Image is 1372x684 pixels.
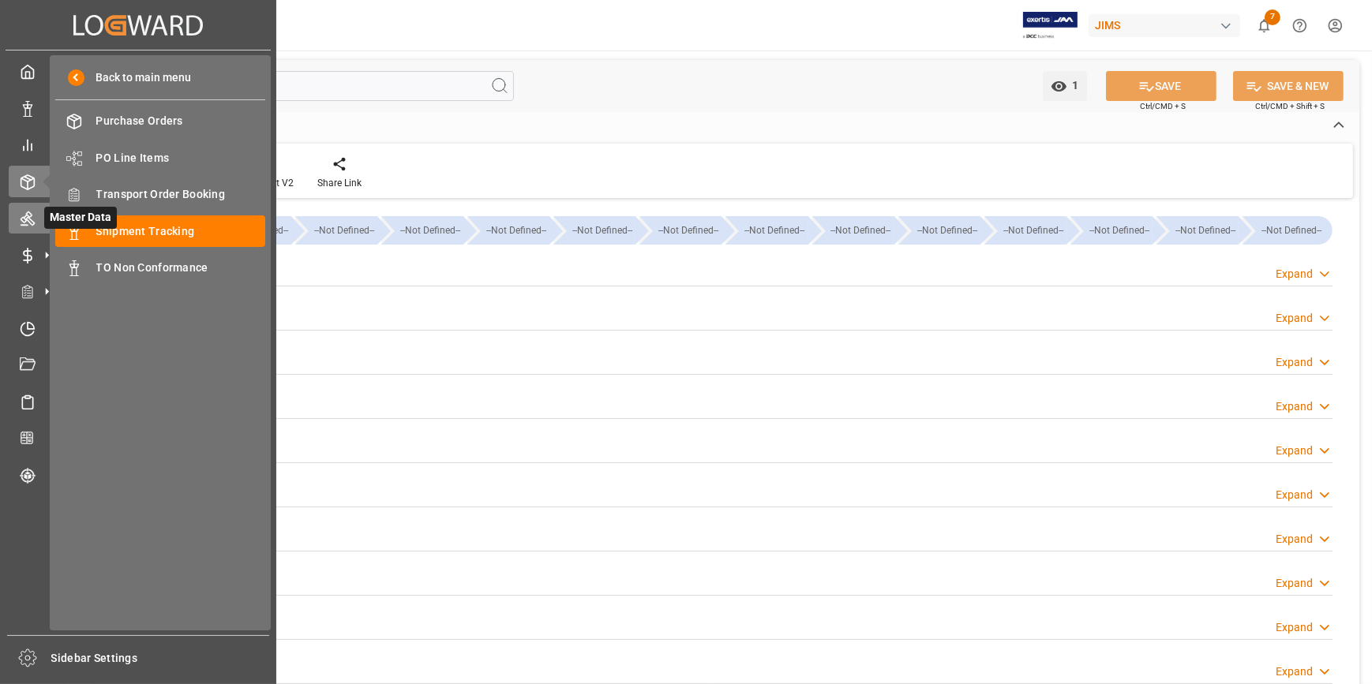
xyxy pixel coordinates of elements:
div: --Not Defined-- [1156,216,1239,245]
div: --Not Defined-- [1172,216,1239,245]
div: Expand [1276,354,1313,371]
a: My Reports [9,129,268,160]
a: CO2 Calculator [9,423,268,454]
div: --Not Defined-- [467,216,549,245]
div: --Not Defined-- [1086,216,1153,245]
div: Expand [1276,310,1313,327]
span: Back to main menu [84,69,191,86]
div: --Not Defined-- [655,216,722,245]
div: --Not Defined-- [914,216,980,245]
div: --Not Defined-- [1070,216,1153,245]
span: Purchase Orders [96,113,266,129]
div: Expand [1276,266,1313,282]
div: Expand [1276,487,1313,503]
a: Document Management [9,349,268,380]
span: Master Data [44,207,117,229]
a: My Cockpit [9,56,268,87]
div: Expand [1276,531,1313,548]
a: Transport Order Booking [55,179,265,210]
img: Exertis%20JAM%20-%20Email%20Logo.jpg_1722504956.jpg [1023,12,1078,39]
div: Expand [1276,619,1313,636]
span: PO Line Items [96,150,266,166]
div: --Not Defined-- [311,216,377,245]
div: Expand [1276,575,1313,592]
div: --Not Defined-- [725,216,808,245]
div: --Not Defined-- [295,216,377,245]
div: --Not Defined-- [812,216,894,245]
span: Ctrl/CMD + S [1140,100,1186,112]
div: --Not Defined-- [569,216,635,245]
div: Expand [1276,398,1313,415]
a: TO Non Conformance [55,252,265,283]
a: Tracking Shipment [9,459,268,490]
a: Purchase Orders [55,106,265,136]
span: Ctrl/CMD + Shift + S [1255,100,1325,112]
div: --Not Defined-- [1243,216,1333,245]
a: PO Line Items [55,142,265,173]
div: --Not Defined-- [483,216,549,245]
div: --Not Defined-- [209,216,291,245]
div: JIMS [1089,14,1240,37]
div: Expand [1276,663,1313,680]
div: Expand [1276,443,1313,459]
a: Sailing Schedules [9,386,268,417]
span: 7 [1265,9,1280,25]
div: --Not Defined-- [553,216,635,245]
div: --Not Defined-- [741,216,808,245]
div: --Not Defined-- [381,216,463,245]
div: --Not Defined-- [639,216,722,245]
button: SAVE [1106,71,1216,101]
div: --Not Defined-- [397,216,463,245]
button: JIMS [1089,10,1246,40]
a: Data Management [9,92,268,123]
button: Help Center [1282,8,1318,43]
span: Transport Order Booking [96,186,266,203]
span: 1 [1067,79,1079,92]
input: Search Fields [73,71,514,101]
div: --Not Defined-- [984,216,1066,245]
a: Shipment Tracking [55,215,265,246]
span: Shipment Tracking [96,223,266,240]
span: Sidebar Settings [51,650,270,667]
button: open menu [1043,71,1087,101]
button: show 7 new notifications [1246,8,1282,43]
div: --Not Defined-- [828,216,894,245]
button: SAVE & NEW [1233,71,1344,101]
a: Timeslot Management V2 [9,312,268,343]
div: --Not Defined-- [1000,216,1066,245]
div: --Not Defined-- [1258,216,1325,245]
div: Share Link [317,176,362,190]
span: TO Non Conformance [96,260,266,276]
div: --Not Defined-- [898,216,980,245]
